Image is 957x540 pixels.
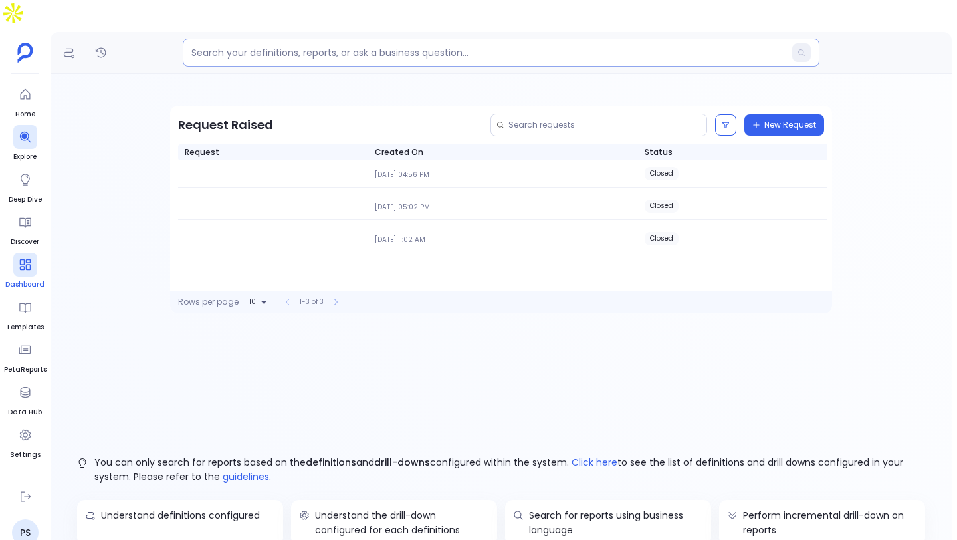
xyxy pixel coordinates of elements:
[374,456,430,469] span: drill-downs
[9,194,42,205] span: Deep Dive
[90,42,112,63] button: Reports History
[178,116,273,134] h3: Request Raised
[13,152,37,162] span: Explore
[529,508,703,537] p: Search for reports using business language
[8,407,42,418] span: Data Hub
[300,297,324,307] span: 1-3 of 3
[10,450,41,460] span: Settings
[249,297,256,307] span: 10
[223,470,269,483] a: guidelines
[6,295,44,333] a: Templates
[178,297,239,307] span: Rows per page
[375,144,645,160] th: Created On
[8,380,42,418] a: Data Hub
[375,170,429,180] span: [DATE] 04:56 PM
[645,232,679,245] div: Closed
[508,120,701,130] input: Search requests
[17,43,33,63] img: petavue logo
[645,167,679,180] div: Closed
[5,253,45,290] a: Dashboard
[13,82,37,120] a: Home
[11,237,39,247] span: Discover
[315,508,489,537] p: Understand the drill-down configured for each definitions
[645,144,827,160] th: Status
[4,364,47,375] span: PetaReports
[306,456,356,469] span: definitions
[94,455,925,484] p: You can only search for reports based on the and configured within the system. to see the list of...
[191,46,785,59] input: Search your definitions, reports, or ask a business question...
[13,109,37,120] span: Home
[5,279,45,290] span: Dashboard
[58,42,80,63] button: Definitions
[744,114,824,136] button: New Request
[178,144,375,160] th: Request
[6,322,44,333] span: Templates
[241,293,276,311] button: 10
[645,200,679,213] div: Closed
[10,423,41,460] a: Settings
[11,210,39,247] a: Discover
[743,508,917,537] p: Perform incremental drill-down on reports
[375,202,430,212] span: [DATE] 05:02 PM
[4,338,47,375] a: PetaReports
[375,235,425,245] span: [DATE] 11:02 AM
[13,125,37,162] a: Explore
[572,455,617,470] span: Click here
[9,168,42,205] a: Deep Dive
[101,508,275,523] p: Understand definitions configured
